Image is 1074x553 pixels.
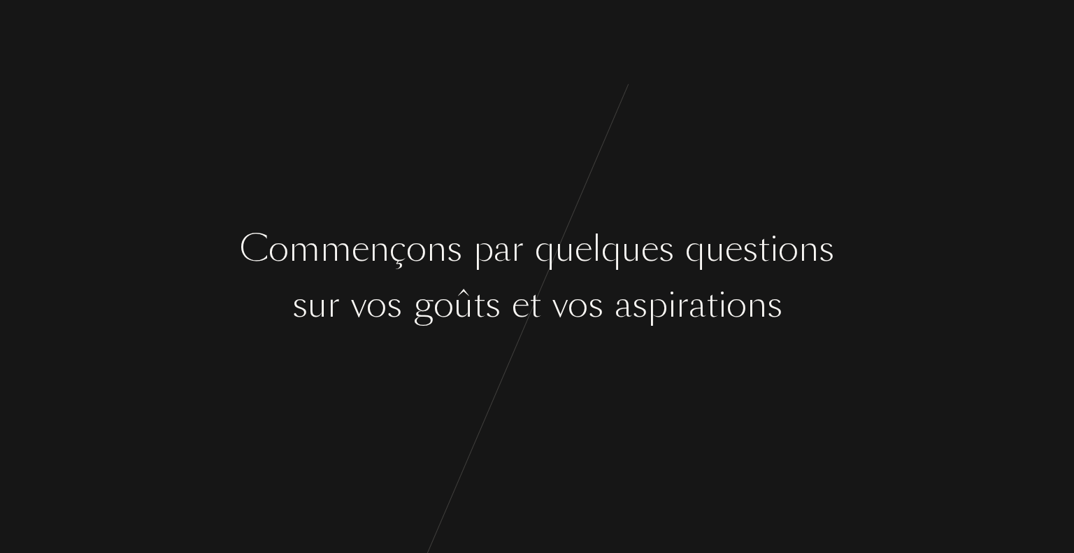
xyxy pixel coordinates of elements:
[320,222,352,275] div: m
[512,278,529,331] div: e
[473,222,494,275] div: p
[758,222,770,275] div: t
[268,222,289,275] div: o
[352,222,369,275] div: e
[706,222,725,275] div: u
[668,278,676,331] div: i
[747,278,767,331] div: n
[447,222,462,275] div: s
[387,278,402,331] div: s
[726,278,747,331] div: o
[601,222,622,275] div: q
[770,222,778,275] div: i
[413,278,434,331] div: g
[676,278,689,331] div: r
[799,222,819,275] div: n
[819,222,834,275] div: s
[240,222,268,275] div: C
[529,278,541,331] div: t
[592,222,601,275] div: l
[473,278,485,331] div: t
[647,278,668,331] div: p
[622,222,641,275] div: u
[308,278,327,331] div: u
[718,278,726,331] div: i
[552,278,568,331] div: v
[685,222,706,275] div: q
[568,278,588,331] div: o
[511,222,524,275] div: r
[351,278,366,331] div: v
[389,222,406,275] div: ç
[659,222,674,275] div: s
[327,278,340,331] div: r
[689,278,706,331] div: a
[366,278,387,331] div: o
[454,278,473,331] div: û
[427,222,447,275] div: n
[555,222,575,275] div: u
[289,222,320,275] div: m
[641,222,659,275] div: e
[767,278,782,331] div: s
[485,278,501,331] div: s
[292,278,308,331] div: s
[575,222,592,275] div: e
[778,222,799,275] div: o
[406,222,427,275] div: o
[588,278,603,331] div: s
[632,278,647,331] div: s
[369,222,389,275] div: n
[743,222,758,275] div: s
[494,222,511,275] div: a
[725,222,743,275] div: e
[535,222,555,275] div: q
[615,278,632,331] div: a
[434,278,454,331] div: o
[706,278,718,331] div: t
